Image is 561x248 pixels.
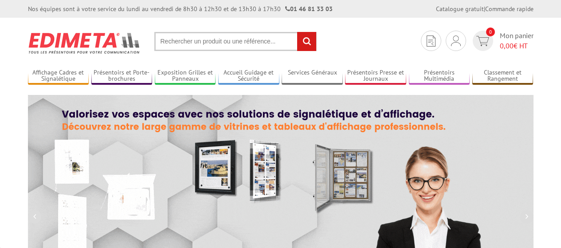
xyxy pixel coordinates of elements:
[500,31,534,51] span: Mon panier
[409,69,470,83] a: Présentoirs Multimédia
[436,5,484,13] a: Catalogue gratuit
[28,4,333,13] div: Nos équipes sont à votre service du lundi au vendredi de 8h30 à 12h30 et de 13h30 à 17h30
[285,5,333,13] strong: 01 46 81 33 03
[154,32,317,51] input: Rechercher un produit ou une référence...
[218,69,279,83] a: Accueil Guidage et Sécurité
[485,5,534,13] a: Commande rapide
[297,32,316,51] input: rechercher
[476,36,489,46] img: devis rapide
[500,41,534,51] span: € HT
[472,69,534,83] a: Classement et Rangement
[28,69,89,83] a: Affichage Cadres et Signalétique
[28,27,141,59] img: Présentoir, panneau, stand - Edimeta - PLV, affichage, mobilier bureau, entreprise
[282,69,343,83] a: Services Généraux
[500,41,514,50] span: 0,00
[471,31,534,51] a: devis rapide 0 Mon panier 0,00€ HT
[427,35,435,47] img: devis rapide
[155,69,216,83] a: Exposition Grilles et Panneaux
[486,28,495,36] span: 0
[345,69,406,83] a: Présentoirs Presse et Journaux
[91,69,153,83] a: Présentoirs et Porte-brochures
[451,35,461,46] img: devis rapide
[436,4,534,13] div: |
